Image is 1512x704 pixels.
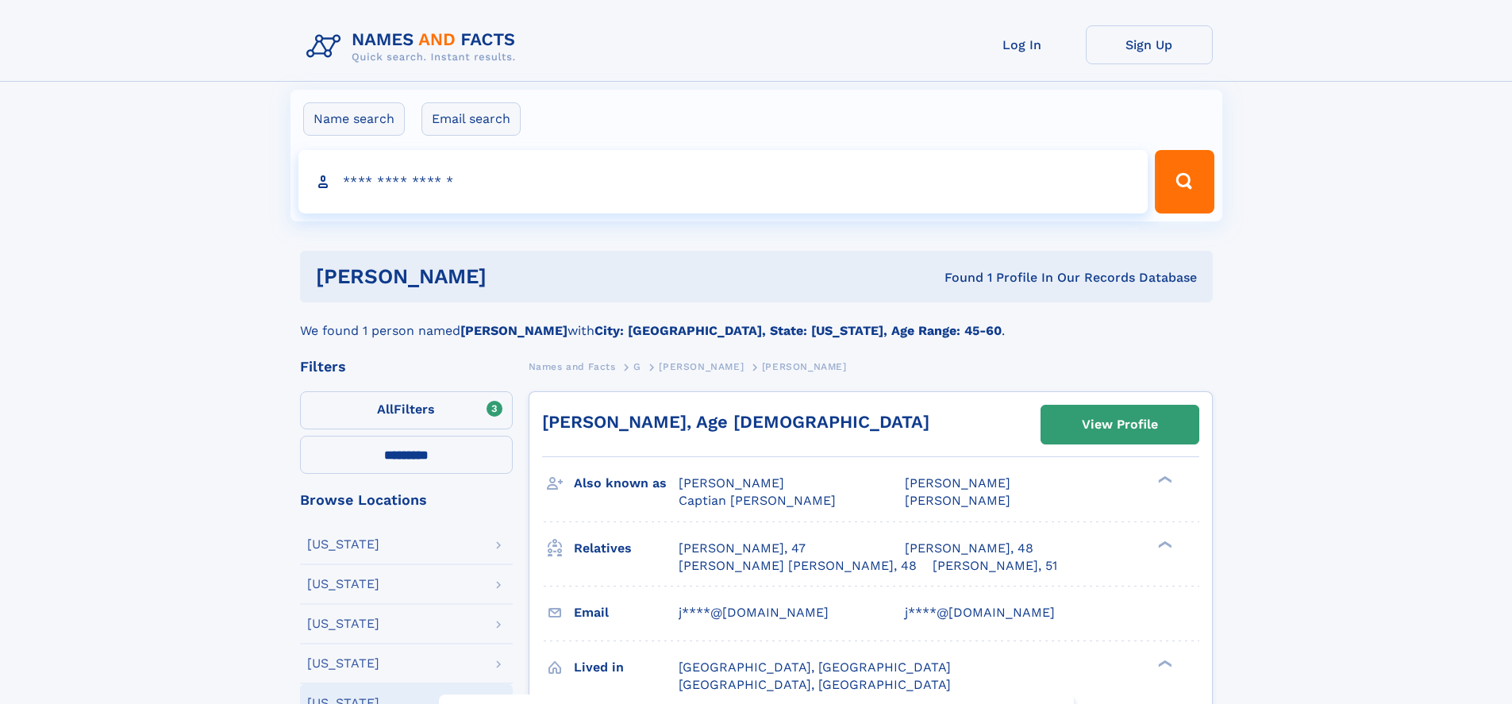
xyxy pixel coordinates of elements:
[300,302,1213,340] div: We found 1 person named with .
[715,269,1197,287] div: Found 1 Profile In Our Records Database
[300,391,513,429] label: Filters
[905,493,1010,508] span: [PERSON_NAME]
[574,535,679,562] h3: Relatives
[679,540,806,557] a: [PERSON_NAME], 47
[1154,539,1173,549] div: ❯
[905,475,1010,490] span: [PERSON_NAME]
[377,402,394,417] span: All
[679,677,951,692] span: [GEOGRAPHIC_DATA], [GEOGRAPHIC_DATA]
[679,475,784,490] span: [PERSON_NAME]
[542,412,929,432] a: [PERSON_NAME], Age [DEMOGRAPHIC_DATA]
[298,150,1148,214] input: search input
[574,599,679,626] h3: Email
[303,102,405,136] label: Name search
[659,361,744,372] span: [PERSON_NAME]
[1041,406,1198,444] a: View Profile
[300,360,513,374] div: Filters
[421,102,521,136] label: Email search
[307,578,379,591] div: [US_STATE]
[594,323,1002,338] b: City: [GEOGRAPHIC_DATA], State: [US_STATE], Age Range: 45-60
[659,356,744,376] a: [PERSON_NAME]
[679,660,951,675] span: [GEOGRAPHIC_DATA], [GEOGRAPHIC_DATA]
[529,356,616,376] a: Names and Facts
[574,654,679,681] h3: Lived in
[1082,406,1158,443] div: View Profile
[300,25,529,68] img: Logo Names and Facts
[574,470,679,497] h3: Also known as
[633,361,641,372] span: G
[307,657,379,670] div: [US_STATE]
[307,538,379,551] div: [US_STATE]
[905,540,1033,557] a: [PERSON_NAME], 48
[679,557,917,575] a: [PERSON_NAME] [PERSON_NAME], 48
[933,557,1057,575] a: [PERSON_NAME], 51
[316,267,716,287] h1: [PERSON_NAME]
[959,25,1086,64] a: Log In
[1086,25,1213,64] a: Sign Up
[300,493,513,507] div: Browse Locations
[762,361,847,372] span: [PERSON_NAME]
[460,323,567,338] b: [PERSON_NAME]
[633,356,641,376] a: G
[1154,658,1173,668] div: ❯
[307,617,379,630] div: [US_STATE]
[1155,150,1214,214] button: Search Button
[1154,475,1173,485] div: ❯
[679,493,836,508] span: Captian [PERSON_NAME]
